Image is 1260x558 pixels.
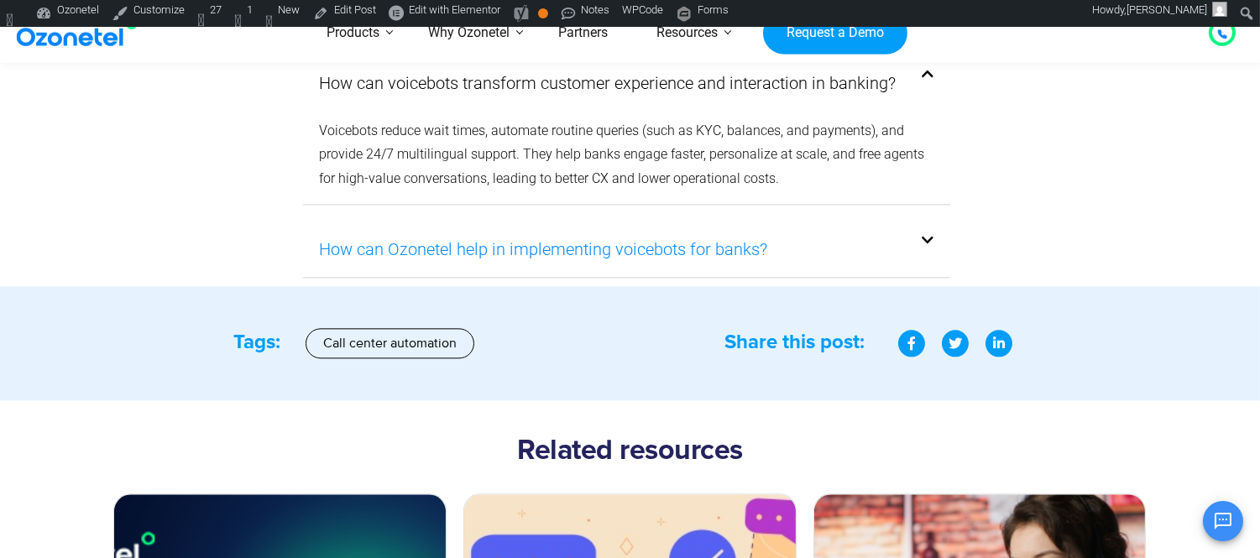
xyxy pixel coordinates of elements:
p: Voicebots reduce wait times, automate routine queries (such as KYC, balances, and payments), and ... [320,119,934,191]
span: [PERSON_NAME] [1127,3,1207,16]
h3: Tags: [233,330,280,356]
a: Call center automation [306,328,474,358]
div: How can Ozonetel help in implementing voicebots for banks? [303,222,951,277]
button: Open chat [1203,501,1243,541]
a: Resources [632,3,742,63]
a: How can voicebots transform customer experience and interaction in banking? [320,68,897,98]
div: How can voicebots transform customer experience and interaction in banking? [303,107,951,204]
a: How can Ozonetel help in implementing voicebots for banks? [320,234,768,264]
h3: Share this post: [724,330,865,356]
span: Edit with Elementor [409,3,500,16]
div: How can voicebots transform customer experience and interaction in banking? [303,60,951,107]
a: Products [302,3,404,63]
a: Request a Demo [763,11,907,55]
h2: Related resources [114,435,1147,468]
a: Partners [534,3,632,63]
div: OK [538,8,548,18]
a: Why Ozonetel [404,3,534,63]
